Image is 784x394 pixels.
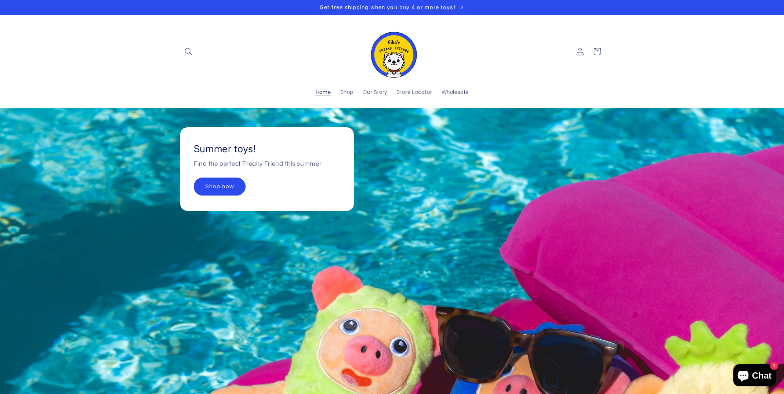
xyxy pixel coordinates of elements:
[363,22,421,81] a: Fika's Freaky Friends
[396,89,432,96] span: Store Locator
[316,89,331,96] span: Home
[731,364,778,388] inbox-online-store-chat: Shopify online store chat
[335,85,358,101] a: Shop
[193,178,245,196] a: Shop now
[193,159,321,170] p: Find the perfect Freaky Friend this summer
[358,85,392,101] a: Our Story
[442,89,469,96] span: Wholesale
[311,85,335,101] a: Home
[363,89,387,96] span: Our Story
[437,85,473,101] a: Wholesale
[366,25,418,78] img: Fika's Freaky Friends
[180,43,197,60] summary: Search
[340,89,354,96] span: Shop
[320,4,455,10] span: Get free shipping when you buy 4 or more toys!
[193,143,255,155] h2: Summer toys!
[392,85,437,101] a: Store Locator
